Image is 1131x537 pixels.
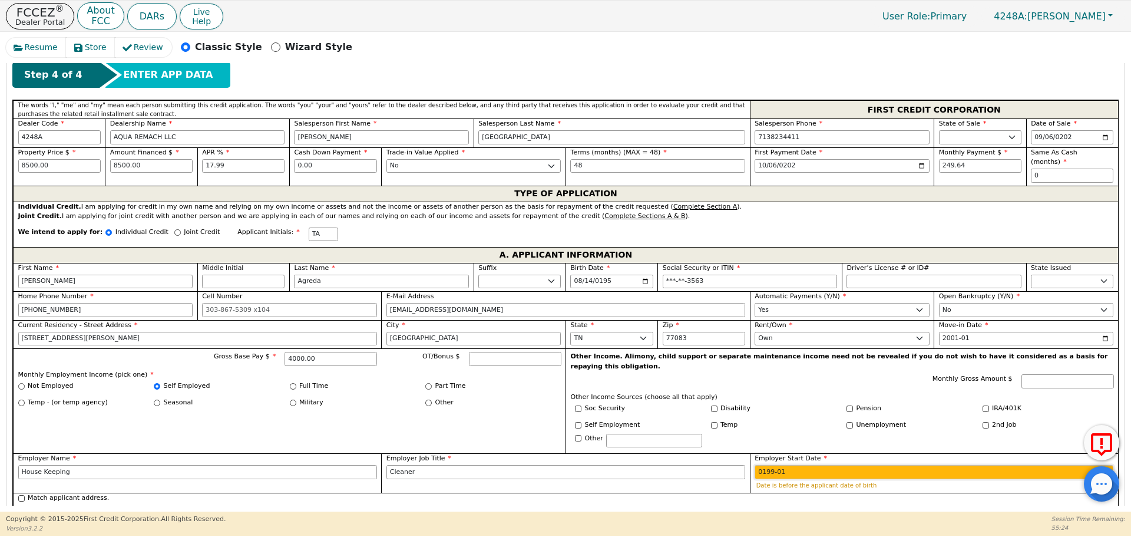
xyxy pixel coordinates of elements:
[939,321,988,329] span: Move-in Date
[994,11,1106,22] span: [PERSON_NAME]
[386,149,465,156] span: Trade-in Value Applied
[18,292,94,300] span: Home Phone Number
[110,149,179,156] span: Amount Financed $
[110,120,173,127] span: Dealership Name
[1084,425,1119,460] button: Report Error to FCC
[180,4,223,29] a: LiveHelp
[514,186,617,202] span: TYPE OF APPLICATION
[202,292,242,300] span: Cell Number
[18,454,77,462] span: Employer Name
[939,332,1114,346] input: YYYY-MM-DD
[711,406,717,412] input: Y/N
[570,321,594,329] span: State
[13,100,750,118] div: The words "I," "me" and "my" mean each person submitting this credit application. The words "you"...
[386,321,405,329] span: City
[28,381,73,391] label: Not Employed
[994,11,1027,22] span: 4248A:
[939,159,1021,173] input: Hint: 249.64
[18,203,81,210] strong: Individual Credit.
[18,149,76,156] span: Property Price $
[15,18,65,26] p: Dealer Portal
[28,493,109,503] label: Match applicant address.
[755,292,846,300] span: Automatic Payments (Y/N)
[28,398,108,408] label: Temp - (or temp agency)
[202,303,377,317] input: 303-867-5309 x104
[856,420,907,430] label: Unemployment
[18,212,1114,222] div: I am applying for joint credit with another person and we are applying in each of our names and r...
[570,264,610,272] span: Birth Date
[24,68,82,82] span: Step 4 of 4
[87,6,114,15] p: About
[85,41,107,54] span: Store
[237,228,300,236] span: Applicant Initials:
[571,352,1114,371] p: Other Income. Alimony, child support or separate maintenance income need not be revealed if you d...
[939,292,1020,300] span: Open Bankruptcy (Y/N)
[6,3,74,29] a: FCCEZ®Dealer Portal
[18,120,64,127] span: Dealer Code
[983,406,989,412] input: Y/N
[18,370,561,380] p: Monthly Employment Income (pick one)
[123,68,213,82] span: ENTER APP DATA
[1051,523,1125,532] p: 55:24
[663,275,838,289] input: 000-00-0000
[1031,130,1113,144] input: YYYY-MM-DD
[500,248,632,263] span: A. APPLICANT INFORMATION
[478,120,561,127] span: Salesperson Last Name
[604,212,685,220] u: Complete Sections A & B
[6,524,226,533] p: Version 3.2.2
[755,130,930,144] input: 303-867-5309 x104
[6,515,226,525] p: Copyright © 2015- 2025 First Credit Corporation.
[871,5,978,28] p: Primary
[846,422,853,429] input: Y/N
[299,398,323,408] label: Military
[846,264,929,272] span: Driver’s License # or ID#
[932,375,1013,383] span: Monthly Gross Amount $
[25,41,58,54] span: Resume
[585,434,603,444] label: Other
[164,398,193,408] label: Seasonal
[184,228,220,238] p: Joint Credit
[939,120,987,127] span: State of Sale
[192,7,211,17] span: Live
[755,159,930,173] input: YYYY-MM-DD
[663,264,740,272] span: Social Security or ITIN
[6,38,67,57] button: Resume
[66,38,115,57] button: Store
[755,454,827,462] span: Employer Start Date
[992,404,1021,414] label: IRA/401K
[981,7,1125,25] button: 4248A:[PERSON_NAME]
[478,264,497,272] span: Suffix
[585,420,640,430] label: Self Employment
[18,212,62,220] strong: Joint Credit.
[18,303,193,317] input: 303-867-5309 x104
[386,292,434,300] span: E-Mail Address
[720,420,738,430] label: Temp
[673,203,737,210] u: Complete Section A
[115,228,168,238] p: Individual Credit
[868,102,1001,117] span: FIRST CREDIT CORPORATION
[55,4,64,14] sup: ®
[87,17,114,26] p: FCC
[570,275,653,289] input: YYYY-MM-DD
[585,404,625,414] label: Soc Security
[1031,120,1077,127] span: Date of Sale
[720,404,750,414] label: Disability
[195,40,262,54] p: Classic Style
[202,149,229,156] span: APR %
[983,422,989,429] input: Y/N
[115,38,172,57] button: Review
[755,149,822,156] span: First Payment Date
[1051,515,1125,523] p: Session Time Remaining:
[575,422,581,429] input: Y/N
[294,264,335,272] span: Last Name
[575,406,581,412] input: Y/N
[214,352,276,360] span: Gross Base Pay $
[422,352,460,360] span: OT/Bonus $
[127,3,177,30] button: DARs
[882,11,930,22] span: User Role :
[435,398,454,408] label: Other
[711,422,717,429] input: Y/N
[77,2,124,30] button: AboutFCC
